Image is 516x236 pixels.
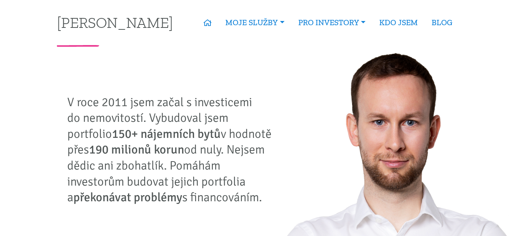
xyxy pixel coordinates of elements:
[291,14,372,31] a: PRO INVESTORY
[425,14,459,31] a: BLOG
[67,94,277,205] p: V roce 2011 jsem začal s investicemi do nemovitostí. Vybudoval jsem portfolio v hodnotě přes od n...
[89,142,184,157] strong: 190 milionů korun
[112,126,221,141] strong: 150+ nájemních bytů
[73,190,182,205] strong: překonávat problémy
[218,14,291,31] a: MOJE SLUŽBY
[57,15,173,30] a: [PERSON_NAME]
[372,14,425,31] a: KDO JSEM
